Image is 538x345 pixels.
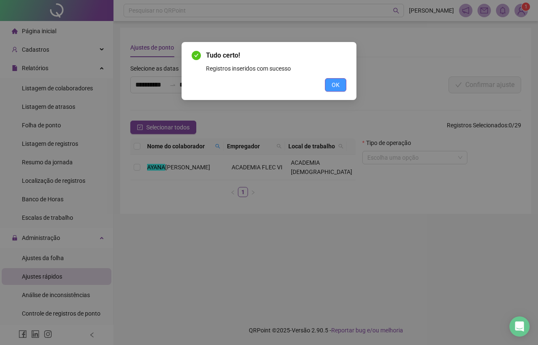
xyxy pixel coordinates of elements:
button: OK [325,78,346,92]
span: Tudo certo! [206,50,346,61]
div: Open Intercom Messenger [509,316,530,337]
span: check-circle [192,51,201,60]
div: Registros inseridos com sucesso [206,64,346,73]
span: OK [332,80,340,90]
